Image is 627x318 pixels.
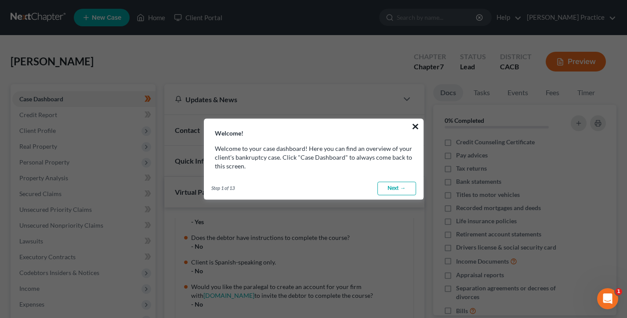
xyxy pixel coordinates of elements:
[211,185,235,192] span: Step 1 of 13
[615,288,622,295] span: 1
[377,182,416,196] a: Next →
[597,288,618,309] iframe: Intercom live chat
[215,144,413,171] p: Welcome to your case dashboard! Here you can find an overview of your client's bankruptcy case. C...
[204,119,423,137] h3: Welcome!
[411,119,420,133] button: ×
